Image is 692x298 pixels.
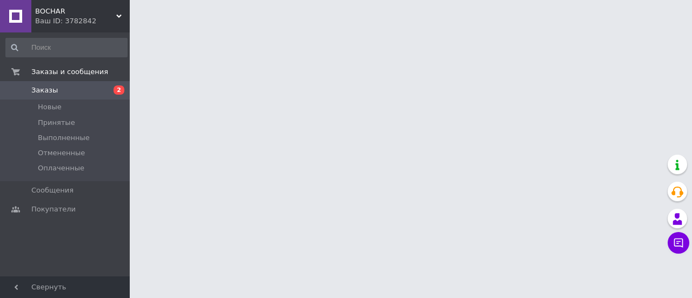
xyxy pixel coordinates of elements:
span: Заказы [31,85,58,95]
span: Принятые [38,118,75,128]
span: Выполненные [38,133,90,143]
span: Заказы и сообщения [31,67,108,77]
div: Ваш ID: 3782842 [35,16,130,26]
span: Оплаченные [38,163,84,173]
span: Покупатели [31,204,76,214]
input: Поиск [5,38,128,57]
span: Новые [38,102,62,112]
span: BOCHAR [35,6,116,16]
button: Чат с покупателем [668,232,689,254]
span: Отмененные [38,148,85,158]
span: Сообщения [31,186,74,195]
span: 2 [114,85,124,95]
